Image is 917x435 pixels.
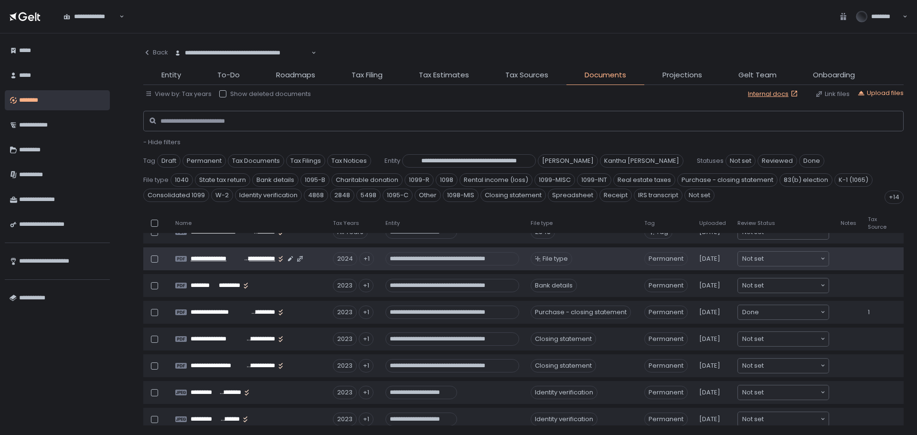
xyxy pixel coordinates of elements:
div: +1 [359,279,373,292]
input: Search for option [764,281,820,290]
span: [DATE] [699,255,720,263]
div: Search for option [738,359,829,373]
div: Search for option [168,43,316,63]
span: 1040 [171,173,193,187]
div: 2023 [333,306,357,319]
input: Search for option [310,48,310,58]
span: Not set [742,281,764,290]
span: Tax Sources [505,70,548,81]
span: Charitable donation [331,173,403,187]
button: - Hide filters [143,138,181,147]
button: Back [143,43,168,62]
span: Not set [725,154,756,168]
div: Search for option [57,7,124,27]
span: [PERSON_NAME] [538,154,598,168]
div: 2023 [333,386,357,399]
span: Permanent [644,332,688,346]
span: [DATE] [699,308,720,317]
span: Statuses [697,157,724,165]
span: Permanent [644,306,688,319]
span: Purchase - closing statement [677,173,778,187]
span: Projections [662,70,702,81]
span: Gelt Team [738,70,777,81]
span: Rental income (loss) [459,173,533,187]
span: 1099-MISC [534,173,575,187]
span: Not set [742,388,764,397]
span: Documents [585,70,626,81]
span: Tag [143,157,155,165]
span: Not set [684,189,714,202]
span: [DATE] [699,415,720,424]
div: 2023 [333,332,357,346]
span: Tax Source [868,216,886,230]
div: 2024 [333,252,357,265]
span: Permanent [182,154,226,168]
span: 2848 [330,189,354,202]
span: Entity [385,220,400,227]
span: State tax return [195,173,250,187]
div: Search for option [738,305,829,319]
span: [DATE] [699,388,720,397]
div: +1 [359,413,373,426]
span: 1095-C [383,189,413,202]
div: Search for option [738,278,829,293]
span: Entity [384,157,400,165]
div: Upload files [857,89,904,97]
span: Tag [644,220,655,227]
span: Name [175,220,192,227]
button: Link files [815,90,850,98]
input: Search for option [764,414,820,424]
span: File type [531,220,553,227]
span: Closing statement [480,189,546,202]
span: File type [143,176,169,184]
span: Not set [742,414,764,424]
span: 1 [868,308,870,317]
div: Purchase - closing statement [531,306,631,319]
a: Internal docs [748,90,800,98]
span: Notes [841,220,856,227]
div: +1 [359,386,373,399]
span: Kantha [PERSON_NAME] [600,154,683,168]
span: 1098-MIS [443,189,479,202]
span: [DATE] [699,281,720,290]
span: 1099-INT [577,173,611,187]
span: Consolidated 1099 [143,189,209,202]
span: Permanent [644,359,688,372]
div: Back [143,48,168,57]
span: Review Status [737,220,775,227]
span: 1099-R [405,173,434,187]
span: 5498 [356,189,381,202]
span: Permanent [644,386,688,399]
span: Real estate taxes [613,173,675,187]
span: Permanent [644,413,688,426]
div: +1 [359,332,373,346]
span: 4868 [304,189,328,202]
div: Identity verification [531,413,597,426]
div: Search for option [738,385,829,400]
span: Draft [157,154,181,168]
div: +14 [885,191,904,204]
span: Not set [742,254,764,264]
span: To-Do [217,70,240,81]
span: Other [415,189,441,202]
div: Search for option [738,252,829,266]
span: Reviewed [757,154,797,168]
span: Bank details [252,173,299,187]
div: 2023 [333,359,357,372]
input: Search for option [764,361,820,371]
span: [DATE] [699,361,720,370]
span: 83(b) election [779,173,832,187]
span: Tax Notices [327,154,371,168]
input: Search for option [764,388,820,397]
div: +1 [359,306,373,319]
span: Not set [742,361,764,371]
span: Spreadsheet [548,189,597,202]
span: Done [799,154,824,168]
div: 2023 [333,279,357,292]
span: Not set [742,334,764,344]
div: 2023 [333,413,357,426]
span: Done [742,308,759,317]
span: Permanent [644,279,688,292]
